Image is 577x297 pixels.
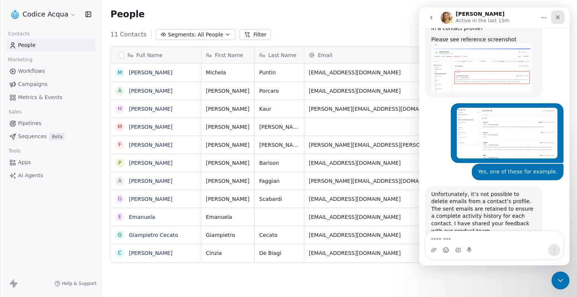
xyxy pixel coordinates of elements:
div: E [118,213,122,221]
span: [PERSON_NAME][EMAIL_ADDRESS][DOMAIN_NAME] [309,177,441,185]
div: A [118,87,122,95]
span: [PERSON_NAME] [206,177,250,185]
a: Apps [6,156,95,169]
span: Full Name [136,51,163,59]
span: De Biagi [259,249,299,257]
span: Codice Acqua [23,9,68,19]
span: [EMAIL_ADDRESS][DOMAIN_NAME] [309,195,441,203]
span: Email [318,51,332,59]
span: [PERSON_NAME][EMAIL_ADDRESS][PERSON_NAME][DOMAIN_NAME] [309,141,441,149]
span: [EMAIL_ADDRESS][DOMAIN_NAME] [309,87,441,95]
span: Help & Support [62,280,97,286]
iframe: Intercom live chat [551,271,569,289]
span: [EMAIL_ADDRESS][DOMAIN_NAME] [309,213,441,221]
span: AI Agents [18,172,43,179]
div: Alessandra says… [6,96,144,156]
span: [PERSON_NAME] [206,87,250,95]
div: Alessandra says… [6,156,144,179]
a: [PERSON_NAME] [129,69,172,75]
div: G [118,231,122,239]
div: Yes, one of these for example. [59,161,138,168]
textarea: Message… [6,224,144,237]
a: [PERSON_NAME] [129,178,172,184]
a: People [6,39,95,51]
span: Campaigns [18,80,47,88]
a: Campaigns [6,78,95,90]
a: SequencesBeta [6,130,95,143]
div: H [118,105,122,113]
span: [EMAIL_ADDRESS][DOMAIN_NAME] [309,249,441,257]
span: Giampietro [206,231,250,239]
span: Marketing [5,54,36,65]
button: Upload attachment [12,240,18,246]
iframe: Intercom live chat [419,8,569,265]
span: [PERSON_NAME] [259,141,299,149]
div: F [118,141,121,149]
div: Email [304,47,446,63]
span: Puntin [259,69,299,76]
span: Last Name [268,51,296,59]
div: G [118,195,122,203]
span: Contacts [5,28,33,39]
span: 11 Contacts [110,30,147,39]
span: [PERSON_NAME] [206,105,250,113]
a: [PERSON_NAME] [129,142,172,148]
span: Sequences [18,133,47,140]
a: [PERSON_NAME] [129,106,172,112]
span: Porcaro [259,87,299,95]
button: Filter [240,29,271,40]
span: [PERSON_NAME] [206,141,250,149]
span: [EMAIL_ADDRESS][DOMAIN_NAME] [309,69,441,76]
div: Unfortunately, it’s not possible to delete emails from a contact’s profile. The sent emails are r... [6,179,123,232]
span: [PERSON_NAME] [259,123,299,131]
span: [PERSON_NAME] [206,159,250,167]
img: logo.png [11,10,20,19]
a: [PERSON_NAME] [129,196,172,202]
button: Codice Acqua [9,8,78,21]
div: Last Name [255,47,304,63]
div: Full Name [111,47,201,63]
span: Cinzia [206,249,250,257]
span: Cecato [259,231,299,239]
span: [PERSON_NAME] [206,123,250,131]
span: All People [198,31,223,39]
button: Gif picker [36,240,42,246]
div: C [118,249,122,257]
div: Please see reference screenshot [12,29,117,36]
span: Kaur [259,105,299,113]
span: Tools [5,145,24,157]
span: Sales [5,106,25,118]
span: [PERSON_NAME] [206,195,250,203]
a: Pipelines [6,117,95,130]
span: Scabardi [259,195,299,203]
div: P [118,159,121,167]
a: Workflows [6,65,95,77]
a: [PERSON_NAME] [129,250,172,256]
span: Segments: [168,31,196,39]
span: [EMAIL_ADDRESS][DOMAIN_NAME] [309,231,441,239]
a: AI Agents [6,169,95,182]
span: Emanuela [206,213,250,221]
span: Pipelines [18,119,41,127]
button: Send a message… [129,237,141,249]
span: [EMAIL_ADDRESS][DOMAIN_NAME] [309,159,441,167]
div: A [118,177,122,185]
span: People [110,9,145,20]
span: First Name [215,51,243,59]
div: M [118,123,122,131]
button: Emoji picker [24,240,30,246]
span: Faggian [259,177,299,185]
span: [PERSON_NAME][EMAIL_ADDRESS][DOMAIN_NAME] [309,105,441,113]
a: [PERSON_NAME] [129,88,172,94]
a: Help & Support [54,280,97,286]
span: Barison [259,159,299,167]
span: Michela [206,69,250,76]
a: [PERSON_NAME] [129,160,172,166]
div: Yes, one of these for example. [53,156,144,173]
